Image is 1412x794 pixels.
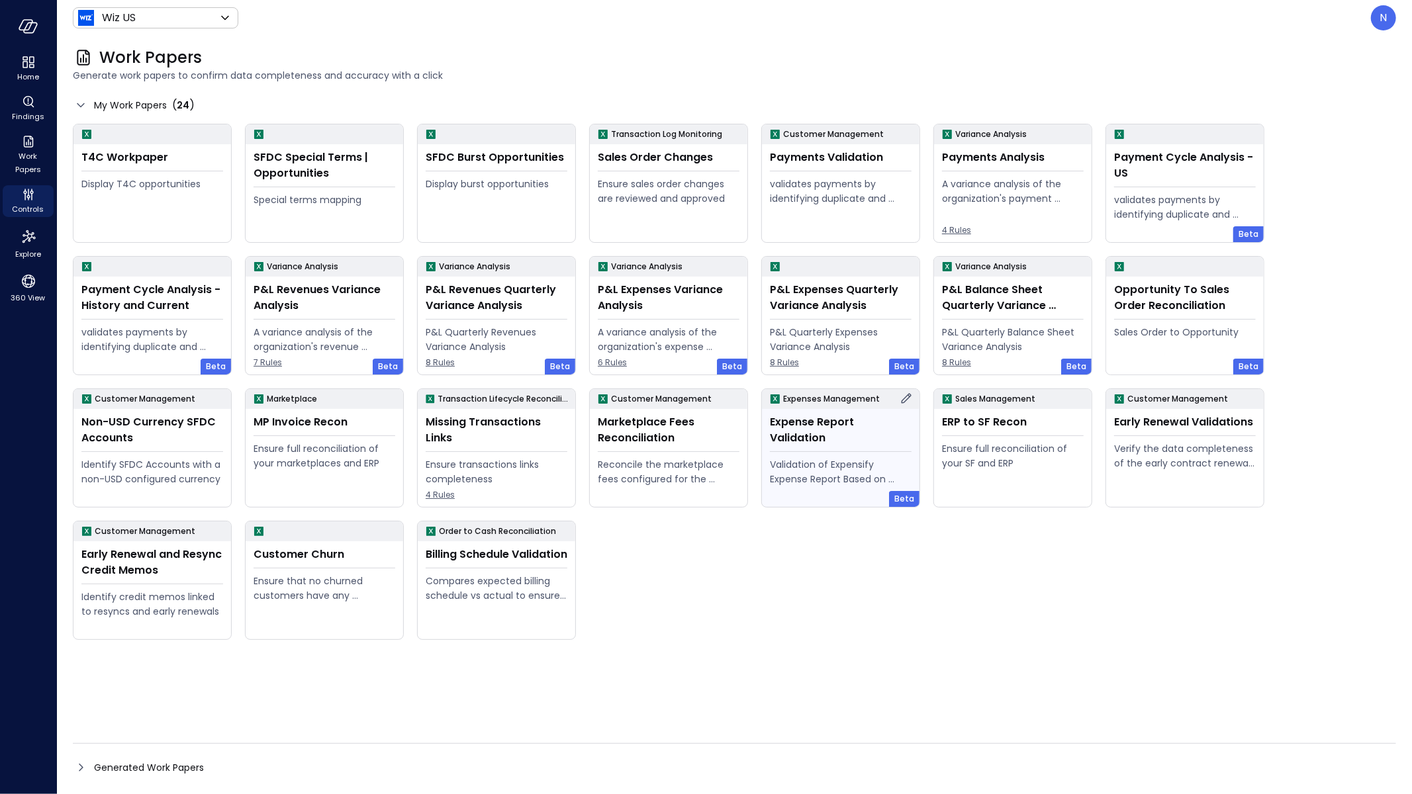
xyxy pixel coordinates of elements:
div: SFDC Special Terms | Opportunities [254,150,395,181]
span: Beta [206,360,226,373]
div: Noy Vadai [1371,5,1396,30]
span: 8 Rules [942,356,1084,369]
span: Beta [722,360,742,373]
span: Beta [1239,228,1258,241]
span: Controls [13,202,44,216]
span: 24 [177,99,189,112]
p: Customer Management [611,392,712,406]
div: P&L Revenues Variance Analysis [254,282,395,314]
div: ( ) [172,97,195,113]
div: Verify the data completeness of the early contract renewal process [1114,441,1256,470]
p: Transaction Lifecycle Reconciliation [438,392,570,406]
div: Early Renewal and Resync Credit Memos [81,547,223,578]
div: Payment Cycle Analysis - US [1114,150,1256,181]
div: Ensure full reconciliation of your SF and ERP [942,441,1084,470]
div: Payments Validation [770,150,912,165]
div: Reconcile the marketplace fees configured for the Opportunity to the actual fees being paid [598,457,739,486]
span: 8 Rules [770,356,912,369]
p: N [1380,10,1388,26]
span: Beta [378,360,398,373]
span: Beta [894,492,914,506]
p: Order to Cash Reconciliation [439,525,556,538]
div: Ensure sales order changes are reviewed and approved [598,177,739,206]
span: Beta [1066,360,1086,373]
div: Ensure that no churned customers have any remaining open invoices [254,574,395,603]
div: Validation of Expensify Expense Report Based on policy [770,457,912,486]
p: Wiz US [102,10,136,26]
div: Display burst opportunities [426,177,567,191]
p: Variance Analysis [955,128,1027,141]
div: Sales Order Changes [598,150,739,165]
span: Work Papers [99,47,202,68]
p: Sales Management [955,392,1035,406]
img: Icon [78,10,94,26]
div: Compares expected billing schedule vs actual to ensure timely and compliant invoicing [426,574,567,603]
div: Payments Analysis [942,150,1084,165]
div: SFDC Burst Opportunities [426,150,567,165]
p: Marketplace [267,392,317,406]
div: MP Invoice Recon [254,414,395,430]
span: Explore [15,247,41,261]
span: Beta [1239,360,1258,373]
div: P&L Quarterly Expenses Variance Analysis [770,325,912,354]
p: Customer Management [1127,392,1228,406]
div: P&L Expenses Variance Analysis [598,282,739,314]
p: Customer Management [95,525,195,538]
span: 6 Rules [598,356,739,369]
div: T4C Workpaper [81,150,223,165]
div: Identify credit memos linked to resyncs and early renewals [81,590,223,619]
div: P&L Revenues Quarterly Variance Analysis [426,282,567,314]
div: Ensure full reconciliation of your marketplaces and ERP [254,441,395,470]
div: Opportunity To Sales Order Reconciliation [1114,282,1256,314]
div: 360 View [3,270,54,306]
div: Early Renewal Validations [1114,414,1256,430]
div: Home [3,53,54,85]
div: Controls [3,185,54,217]
p: Variance Analysis [611,260,682,273]
div: Explore [3,225,54,262]
div: validates payments by identifying duplicate and erroneous entries. [1114,193,1256,222]
p: Variance Analysis [955,260,1027,273]
span: Beta [550,360,570,373]
span: 7 Rules [254,356,395,369]
span: 4 Rules [426,488,567,502]
div: A variance analysis of the organization's payment transactions [942,177,1084,206]
div: Sales Order to Opportunity [1114,325,1256,339]
p: Variance Analysis [439,260,510,273]
div: A variance analysis of the organization's expense accounts [598,325,739,354]
div: validates payments by identifying duplicate and erroneous entries. [770,177,912,206]
span: Generated Work Papers [94,760,204,775]
div: Special terms mapping [254,193,395,207]
p: Expenses Management [783,392,880,406]
div: Marketplace Fees Reconciliation [598,414,739,446]
div: P&L Quarterly Revenues Variance Analysis [426,325,567,354]
p: Customer Management [783,128,884,141]
div: Identify SFDC Accounts with a non-USD configured currency [81,457,223,486]
span: 360 View [11,291,46,304]
div: Billing Schedule Validation [426,547,567,562]
p: Variance Analysis [267,260,338,273]
div: Non-USD Currency SFDC Accounts [81,414,223,446]
div: Work Papers [3,132,54,177]
div: Ensure transactions links completeness [426,457,567,486]
div: Payment Cycle Analysis - History and Current [81,282,223,314]
span: Findings [12,110,44,123]
div: ERP to SF Recon [942,414,1084,430]
div: validates payments by identifying duplicate and erroneous entries. [81,325,223,354]
div: Findings [3,93,54,124]
div: P&L Quarterly Balance Sheet Variance Analysis [942,325,1084,354]
div: Expense Report Validation [770,414,912,446]
div: P&L Expenses Quarterly Variance Analysis [770,282,912,314]
div: Customer Churn [254,547,395,562]
div: Missing Transactions Links [426,414,567,446]
div: A variance analysis of the organization's revenue accounts [254,325,395,354]
span: 4 Rules [942,224,1084,237]
span: My Work Papers [94,98,167,112]
div: Display T4C opportunities [81,177,223,191]
span: Work Papers [8,150,48,176]
span: Beta [894,360,914,373]
p: Customer Management [95,392,195,406]
div: P&L Balance Sheet Quarterly Variance Analysis [942,282,1084,314]
span: Home [17,70,39,83]
span: 8 Rules [426,356,567,369]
